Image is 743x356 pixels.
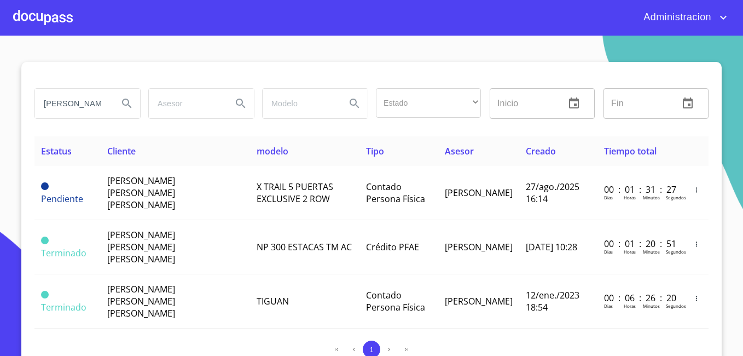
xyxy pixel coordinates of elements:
[107,283,175,319] span: [PERSON_NAME] [PERSON_NAME] [PERSON_NAME]
[107,229,175,265] span: [PERSON_NAME] [PERSON_NAME] [PERSON_NAME]
[263,89,337,118] input: search
[257,181,333,205] span: X TRAIL 5 PUERTAS EXCLUSIVE 2 ROW
[257,145,288,157] span: modelo
[41,237,49,244] span: Terminado
[366,241,419,253] span: Crédito PFAE
[107,145,136,157] span: Cliente
[445,295,513,307] span: [PERSON_NAME]
[257,241,352,253] span: NP 300 ESTACAS TM AC
[604,303,613,309] p: Dias
[624,194,636,200] p: Horas
[149,89,223,118] input: search
[41,291,49,298] span: Terminado
[604,194,613,200] p: Dias
[526,241,577,253] span: [DATE] 10:28
[376,88,481,118] div: ​
[604,249,613,255] p: Dias
[624,249,636,255] p: Horas
[445,187,513,199] span: [PERSON_NAME]
[35,89,109,118] input: search
[445,241,513,253] span: [PERSON_NAME]
[41,193,83,205] span: Pendiente
[666,303,686,309] p: Segundos
[257,295,289,307] span: TIGUAN
[228,90,254,117] button: Search
[41,145,72,157] span: Estatus
[604,145,657,157] span: Tiempo total
[643,303,660,309] p: Minutos
[643,194,660,200] p: Minutos
[341,90,368,117] button: Search
[366,181,425,205] span: Contado Persona Física
[526,145,556,157] span: Creado
[604,183,678,196] p: 00 : 01 : 31 : 27
[526,289,579,313] span: 12/ene./2023 18:54
[666,194,686,200] p: Segundos
[624,303,636,309] p: Horas
[666,249,686,255] p: Segundos
[41,247,86,259] span: Terminado
[445,145,474,157] span: Asesor
[114,90,140,117] button: Search
[41,182,49,190] span: Pendiente
[366,145,384,157] span: Tipo
[604,238,678,250] p: 00 : 01 : 20 : 51
[604,292,678,304] p: 00 : 06 : 26 : 20
[107,175,175,211] span: [PERSON_NAME] [PERSON_NAME] [PERSON_NAME]
[635,9,730,26] button: account of current user
[526,181,579,205] span: 27/ago./2025 16:14
[369,346,373,354] span: 1
[635,9,717,26] span: Administracion
[643,249,660,255] p: Minutos
[366,289,425,313] span: Contado Persona Física
[41,301,86,313] span: Terminado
